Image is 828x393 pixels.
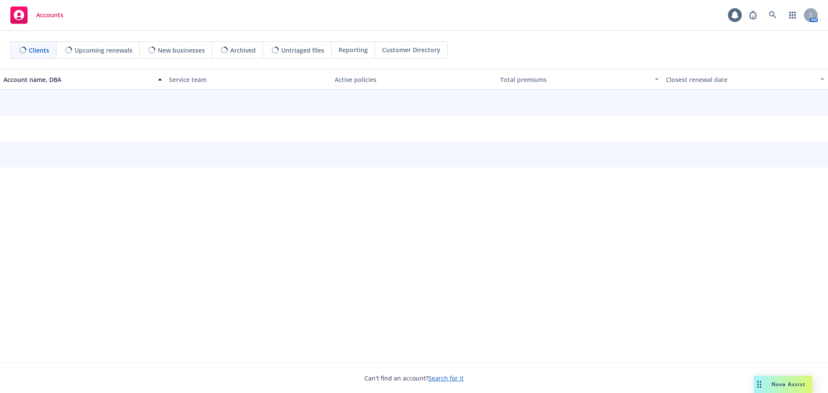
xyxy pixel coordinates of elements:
div: Closest renewal date [666,75,815,84]
span: Can't find an account? [364,374,464,383]
button: Total premiums [497,69,662,90]
span: Untriaged files [281,46,324,55]
span: Customer Directory [382,45,440,54]
span: New businesses [158,46,205,55]
span: Nova Assist [772,380,806,388]
span: Accounts [36,12,63,19]
a: Accounts [7,3,67,27]
button: Active policies [331,69,497,90]
span: Archived [230,46,256,55]
span: Clients [29,46,49,55]
button: Nova Assist [754,376,812,393]
button: Closest renewal date [662,69,828,90]
span: Upcoming renewals [75,46,132,55]
a: Search for it [428,374,464,382]
button: Service team [166,69,331,90]
span: Reporting [339,45,368,54]
div: Drag to move [754,376,765,393]
div: Service team [169,75,328,84]
div: Active policies [335,75,493,84]
div: Account name, DBA [3,75,153,84]
a: Report a Bug [744,6,762,24]
div: Total premiums [500,75,649,84]
a: Search [764,6,781,24]
a: Switch app [784,6,801,24]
